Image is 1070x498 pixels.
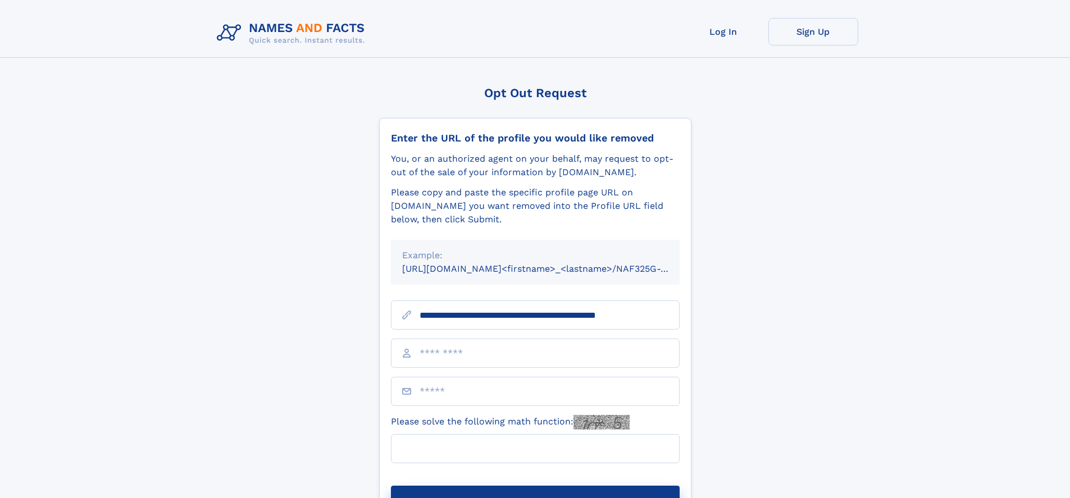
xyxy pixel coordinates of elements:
div: Enter the URL of the profile you would like removed [391,132,680,144]
label: Please solve the following math function: [391,415,630,430]
img: Logo Names and Facts [212,18,374,48]
div: Please copy and paste the specific profile page URL on [DOMAIN_NAME] you want removed into the Pr... [391,186,680,226]
div: You, or an authorized agent on your behalf, may request to opt-out of the sale of your informatio... [391,152,680,179]
a: Log In [679,18,768,45]
small: [URL][DOMAIN_NAME]<firstname>_<lastname>/NAF325G-xxxxxxxx [402,263,701,274]
a: Sign Up [768,18,858,45]
div: Example: [402,249,668,262]
div: Opt Out Request [379,86,691,100]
